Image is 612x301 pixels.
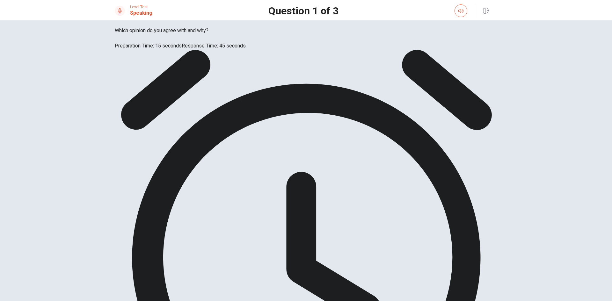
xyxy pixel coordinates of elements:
[130,9,152,17] h1: Speaking
[268,7,339,15] h1: Question 1 of 3
[115,43,182,49] span: Preparation Time: 15 seconds
[182,43,246,49] span: Response Time: 45 seconds
[130,5,152,9] span: Level Test
[115,27,497,34] span: Which opinion do you agree with and why?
